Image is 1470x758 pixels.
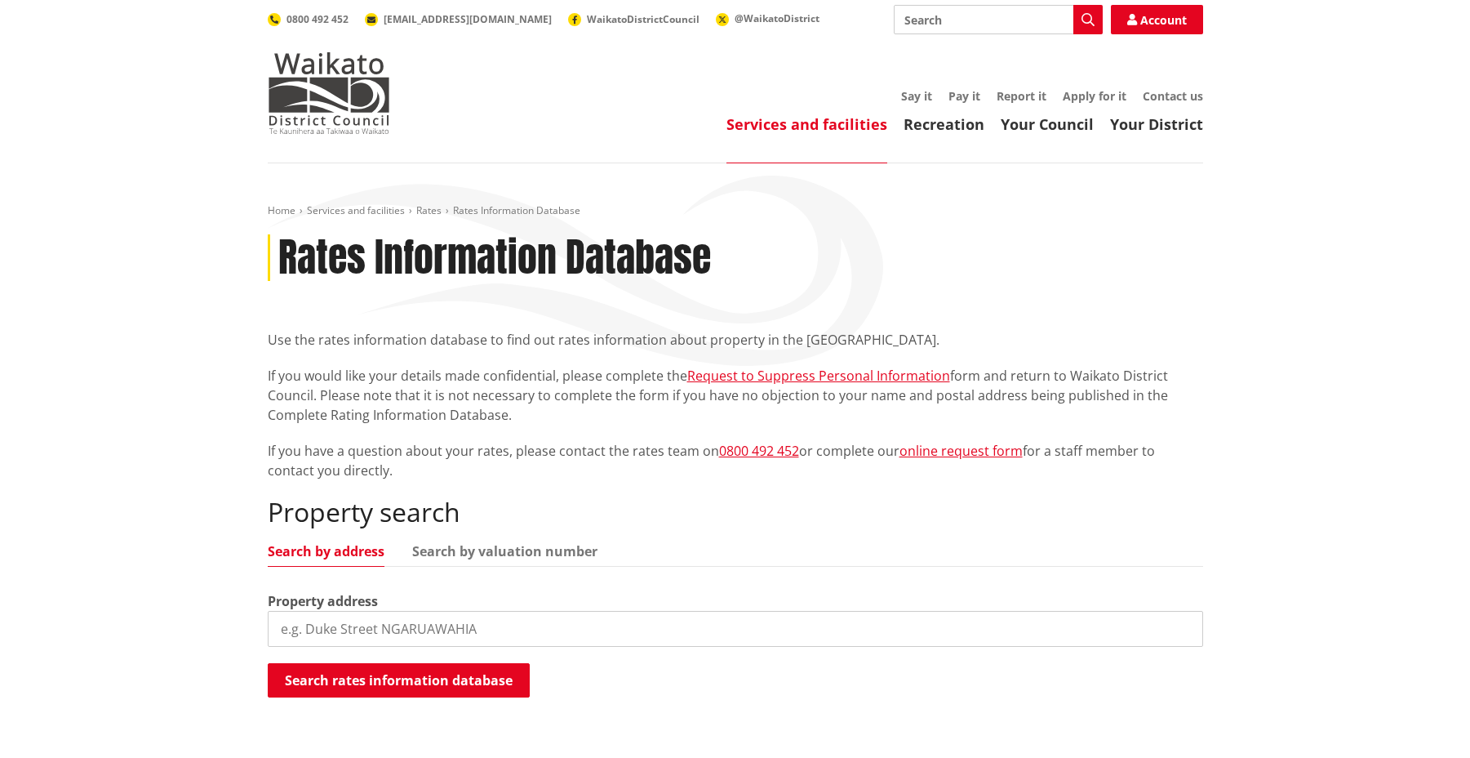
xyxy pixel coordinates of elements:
span: Rates Information Database [453,203,580,217]
input: e.g. Duke Street NGARUAWAHIA [268,611,1203,647]
img: Waikato District Council - Te Kaunihera aa Takiwaa o Waikato [268,52,390,134]
p: Use the rates information database to find out rates information about property in the [GEOGRAPHI... [268,330,1203,350]
a: Search by valuation number [412,545,597,558]
a: Say it [901,88,932,104]
p: If you have a question about your rates, please contact the rates team on or complete our for a s... [268,441,1203,480]
a: Apply for it [1063,88,1126,104]
a: Search by address [268,545,384,558]
span: @WaikatoDistrict [735,11,819,25]
button: Search rates information database [268,663,530,698]
nav: breadcrumb [268,204,1203,218]
span: [EMAIL_ADDRESS][DOMAIN_NAME] [384,12,552,26]
a: online request form [899,442,1023,460]
a: [EMAIL_ADDRESS][DOMAIN_NAME] [365,12,552,26]
p: If you would like your details made confidential, please complete the form and return to Waikato ... [268,366,1203,425]
a: Pay it [948,88,980,104]
span: WaikatoDistrictCouncil [587,12,699,26]
a: Services and facilities [726,114,887,134]
a: Services and facilities [307,203,405,217]
a: Account [1111,5,1203,34]
label: Property address [268,591,378,611]
a: Contact us [1143,88,1203,104]
a: WaikatoDistrictCouncil [568,12,699,26]
input: Search input [894,5,1103,34]
a: @WaikatoDistrict [716,11,819,25]
a: Report it [997,88,1046,104]
a: Recreation [904,114,984,134]
a: 0800 492 452 [268,12,349,26]
a: Rates [416,203,442,217]
a: Request to Suppress Personal Information [687,367,950,385]
a: Home [268,203,295,217]
h1: Rates Information Database [278,234,711,282]
a: Your District [1110,114,1203,134]
h2: Property search [268,497,1203,528]
a: 0800 492 452 [719,442,799,460]
a: Your Council [1001,114,1094,134]
span: 0800 492 452 [286,12,349,26]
